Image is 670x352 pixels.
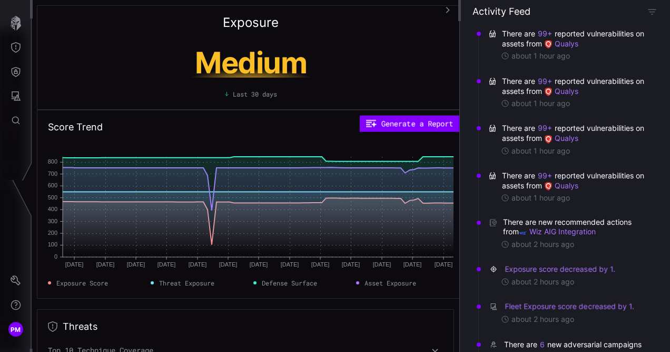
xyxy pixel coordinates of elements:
[373,261,391,268] text: [DATE]
[504,301,635,312] button: Fleet Exposure score decreased by 1.
[544,134,578,142] a: Qualys
[403,261,422,268] text: [DATE]
[519,227,596,236] a: Wiz AIG Integration
[539,339,545,350] button: 6
[502,123,647,143] span: There are reported vulnerabilities on assets from
[537,28,553,39] button: 99+
[54,253,57,260] text: 0
[11,324,21,335] span: PM
[537,170,553,181] button: 99+
[48,241,57,248] text: 100
[250,261,268,268] text: [DATE]
[48,194,57,201] text: 500
[502,170,647,191] span: There are reported vulnerabilities on assets from
[152,48,350,78] h1: Medium
[511,277,574,287] time: about 2 hours ago
[157,261,176,268] text: [DATE]
[56,278,108,288] span: Exposure Score
[281,261,299,268] text: [DATE]
[48,158,57,165] text: 800
[511,146,570,156] time: about 1 hour ago
[511,51,570,61] time: about 1 hour ago
[544,181,578,190] a: Qualys
[511,99,570,108] time: about 1 hour ago
[472,5,530,17] h4: Activity Feed
[189,261,207,268] text: [DATE]
[127,261,145,268] text: [DATE]
[537,76,553,87] button: 99+
[48,206,57,212] text: 400
[511,315,574,324] time: about 2 hours ago
[544,182,553,191] img: Qualys VMDR
[159,278,214,288] span: Threat Exposure
[65,261,84,268] text: [DATE]
[511,193,570,203] time: about 1 hour ago
[48,121,103,134] h2: Score Trend
[48,182,57,188] text: 600
[96,261,115,268] text: [DATE]
[544,88,553,96] img: Qualys VMDR
[544,135,553,144] img: Qualys VMDR
[360,116,459,131] button: Generate a Report
[519,229,527,237] img: Wiz
[342,261,360,268] text: [DATE]
[502,28,647,49] span: There are reported vulnerabilities on assets from
[504,264,616,274] button: Exposure score decreased by 1.
[503,217,647,236] span: There are new recommended actions from
[544,39,578,48] a: Qualys
[219,261,238,268] text: [DATE]
[504,339,644,350] div: There are new adversarial campaigns
[48,170,57,177] text: 700
[311,261,330,268] text: [DATE]
[48,230,57,236] text: 200
[262,278,317,288] span: Defense Surface
[364,278,416,288] span: Asset Exposure
[511,240,574,249] time: about 2 hours ago
[537,123,553,134] button: 99+
[544,87,578,96] a: Qualys
[63,320,97,333] h2: Threats
[435,261,453,268] text: [DATE]
[223,16,279,29] h2: Exposure
[544,40,553,49] img: Qualys VMDR
[502,76,647,96] span: There are reported vulnerabilities on assets from
[48,218,57,224] text: 300
[1,317,31,341] button: PM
